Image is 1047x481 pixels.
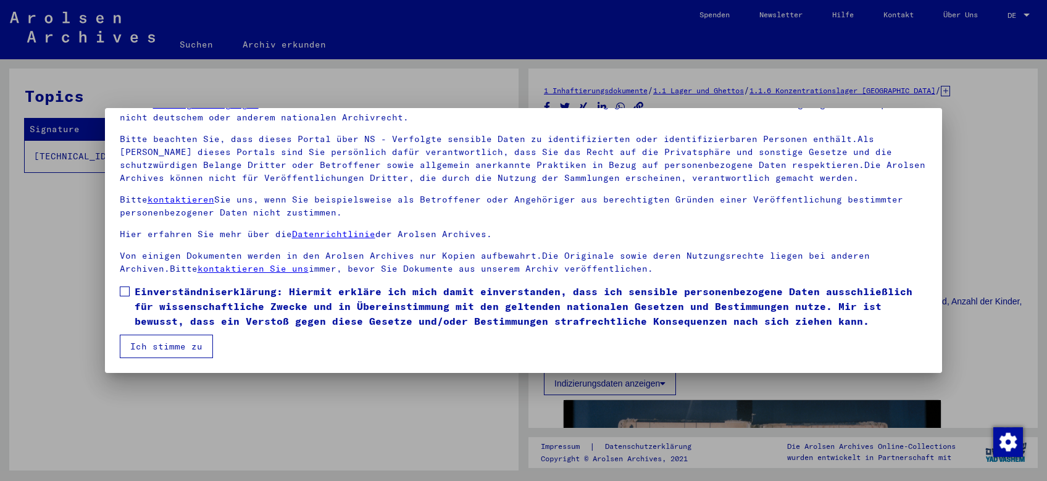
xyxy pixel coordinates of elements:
img: Zustimmung ändern [993,427,1023,457]
p: Von einigen Dokumenten werden in den Arolsen Archives nur Kopien aufbewahrt.Die Originale sowie d... [120,249,928,275]
a: kontaktieren [148,194,214,205]
p: Bitte beachten Sie, dass dieses Portal über NS - Verfolgte sensible Daten zu identifizierten oder... [120,133,928,185]
p: Bitte Sie uns, wenn Sie beispielsweise als Betroffener oder Angehöriger aus berechtigten Gründen ... [120,193,928,219]
a: kontaktieren Sie uns [198,263,309,274]
p: Unsere wurden durch den Internationalen Ausschuss als oberstes Leitungsgremium der Arolsen Archiv... [120,98,928,124]
p: Hier erfahren Sie mehr über die der Arolsen Archives. [120,228,928,241]
span: Einverständniserklärung: Hiermit erkläre ich mich damit einverstanden, dass ich sensible personen... [135,284,928,328]
a: Datenrichtlinie [292,228,375,240]
button: Ich stimme zu [120,335,213,358]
